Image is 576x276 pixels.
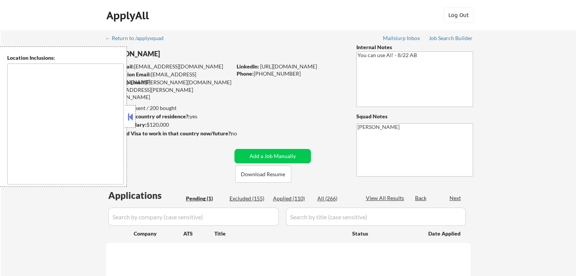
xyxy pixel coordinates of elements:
div: Internal Notes [356,43,473,51]
div: Pending (1) [186,195,224,202]
div: Location Inclusions: [7,54,124,62]
div: Title [214,230,345,237]
a: ← Return to /applysquad [105,35,171,43]
strong: Can work in country of residence?: [106,113,190,119]
div: View All Results [366,194,406,202]
strong: Will need Visa to work in that country now/future?: [106,130,232,136]
div: ATS [183,230,214,237]
button: Add a Job Manually [234,149,311,163]
div: [EMAIL_ADDRESS][DOMAIN_NAME] [106,63,232,70]
strong: Phone: [237,70,254,77]
div: $120,000 [106,121,232,129]
div: 110 sent / 200 bought [106,104,232,112]
input: Search by title (case sensitive) [286,208,466,226]
div: yes [106,113,229,120]
div: [PERSON_NAME] [106,49,262,59]
a: [URL][DOMAIN_NAME] [260,63,317,70]
div: Excluded (155) [229,195,267,202]
strong: LinkedIn: [237,63,259,70]
div: Date Applied [428,230,462,237]
div: Back [415,194,427,202]
div: Applied (110) [273,195,311,202]
div: Job Search Builder [429,36,473,41]
div: [EMAIL_ADDRESS][DOMAIN_NAME] [106,71,232,85]
div: Mailslurp Inbox [383,36,421,41]
div: Company [134,230,183,237]
div: ← Return to /applysquad [105,36,171,41]
div: Squad Notes [356,113,473,120]
a: Mailslurp Inbox [383,35,421,43]
button: Download Resume [235,166,291,183]
div: no [231,130,253,137]
div: Applications [108,191,183,200]
div: Status [352,226,417,240]
div: [PERSON_NAME][DOMAIN_NAME][EMAIL_ADDRESS][PERSON_NAME][DOMAIN_NAME] [106,79,232,101]
button: Log Out [443,8,474,23]
div: [PHONE_NUMBER] [237,70,344,78]
div: ApplyAll [106,9,151,22]
div: All (266) [317,195,355,202]
div: Next [450,194,462,202]
input: Search by company (case sensitive) [108,208,279,226]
